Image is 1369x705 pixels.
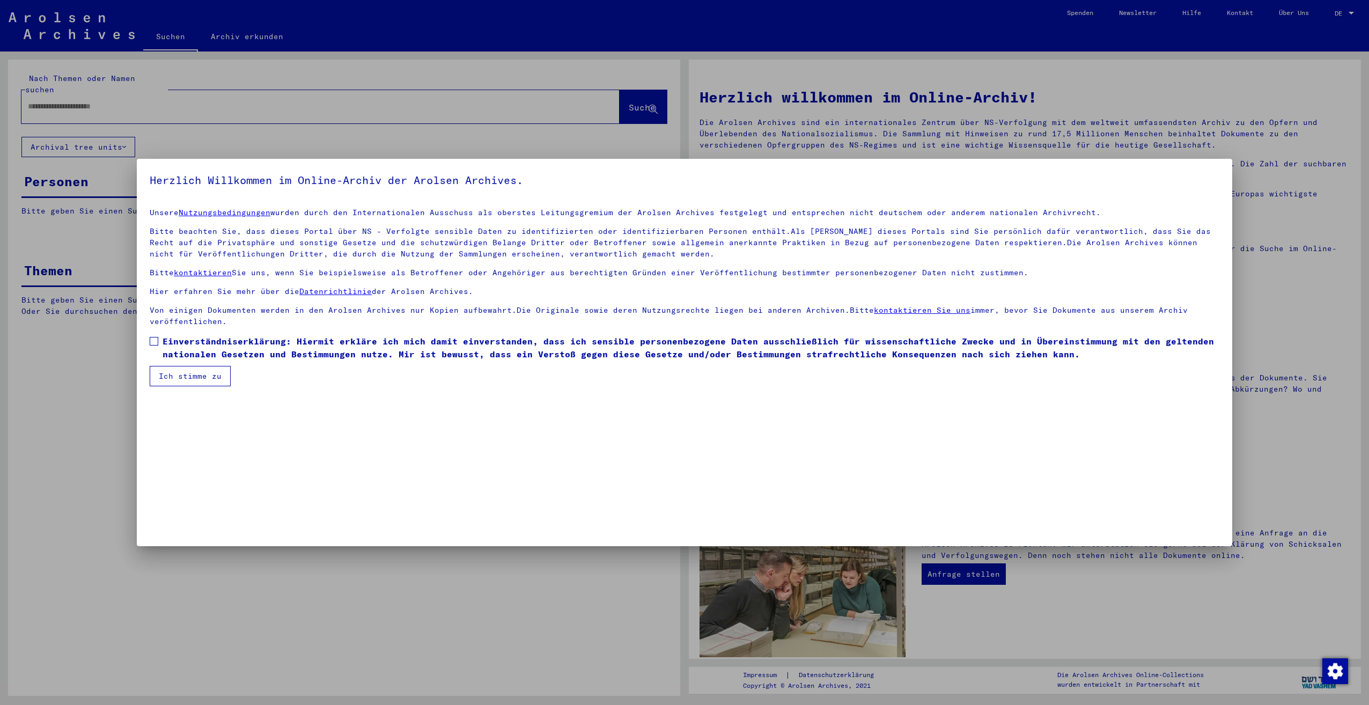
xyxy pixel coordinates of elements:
p: Von einigen Dokumenten werden in den Arolsen Archives nur Kopien aufbewahrt.Die Originale sowie d... [150,305,1219,327]
div: Zustimmung ändern [1322,658,1348,684]
a: Nutzungsbedingungen [179,208,270,217]
a: kontaktieren [174,268,232,277]
span: Einverständniserklärung: Hiermit erkläre ich mich damit einverstanden, dass ich sensible personen... [163,335,1219,361]
p: Unsere wurden durch den Internationalen Ausschuss als oberstes Leitungsgremium der Arolsen Archiv... [150,207,1219,218]
img: Zustimmung ändern [1322,658,1348,684]
button: Ich stimme zu [150,366,231,386]
p: Bitte beachten Sie, dass dieses Portal über NS - Verfolgte sensible Daten zu identifizierten oder... [150,226,1219,260]
a: Datenrichtlinie [299,287,372,296]
a: kontaktieren Sie uns [874,305,970,315]
h5: Herzlich Willkommen im Online-Archiv der Arolsen Archives. [150,172,1219,189]
p: Bitte Sie uns, wenn Sie beispielsweise als Betroffener oder Angehöriger aus berechtigten Gründen ... [150,267,1219,278]
p: Hier erfahren Sie mehr über die der Arolsen Archives. [150,286,1219,297]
